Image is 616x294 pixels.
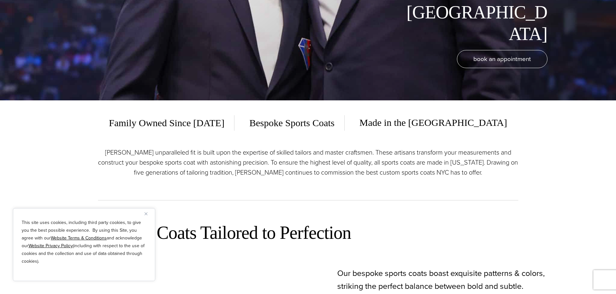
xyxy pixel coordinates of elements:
a: book an appointment [457,50,547,68]
span: Made in the [GEOGRAPHIC_DATA] [350,115,507,131]
h2: Custom Sports Coats Tailored to Perfection [49,221,567,244]
p: This site uses cookies, including third party cookies, to give you the best possible experience. ... [22,219,146,265]
a: Website Terms & Conditions [51,235,107,241]
span: Help [15,5,28,10]
span: Bespoke Sports Coats [240,115,344,131]
p: [PERSON_NAME] unparalleled fit is built upon the expertise of skilled tailors and master craftsme... [98,147,518,177]
img: Close [145,212,147,215]
span: book an appointment [473,54,531,64]
span: Family Owned Since [DATE] [109,115,234,131]
button: Close [145,210,152,218]
p: Our bespoke sports coats boast exquisite patterns & colors, striking the perfect balance between ... [337,267,567,293]
a: Website Privacy Policy [28,242,73,249]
